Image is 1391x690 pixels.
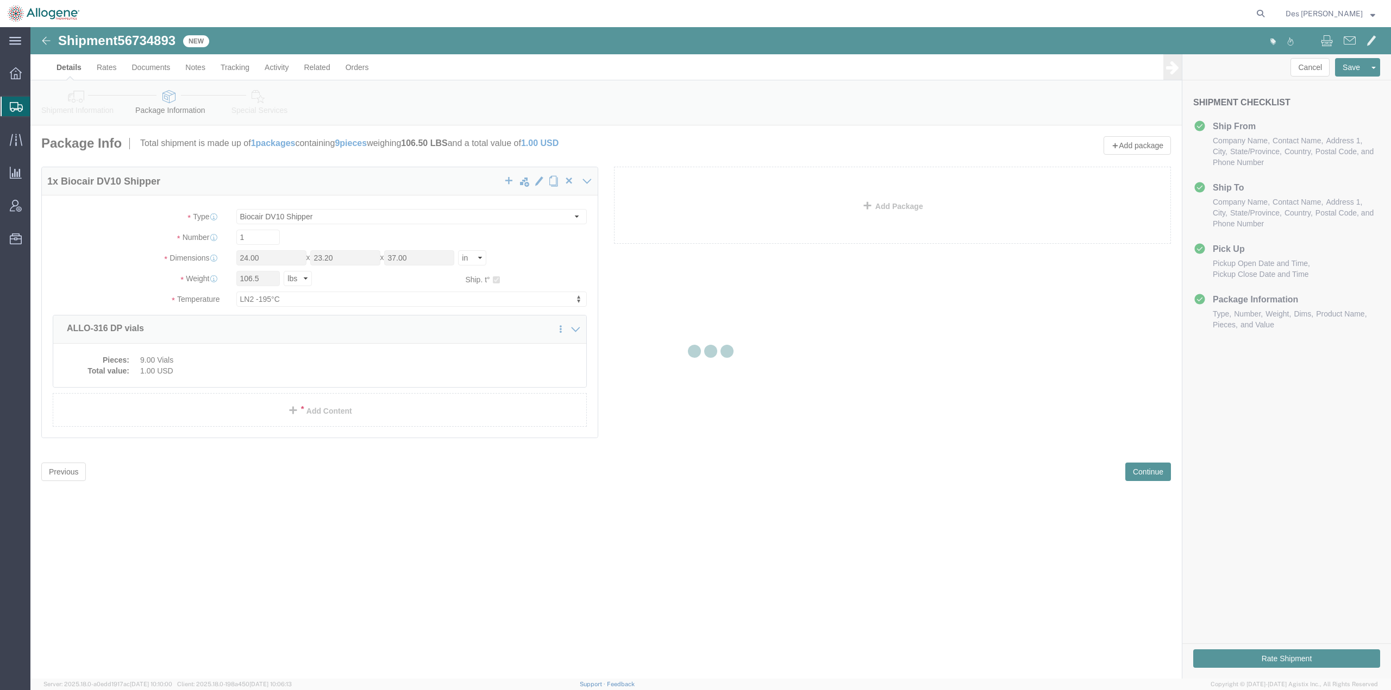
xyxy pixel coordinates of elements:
img: logo [8,5,79,22]
span: Copyright © [DATE]-[DATE] Agistix Inc., All Rights Reserved [1211,680,1378,689]
span: [DATE] 10:10:00 [130,681,172,687]
span: Server: 2025.18.0-a0edd1917ac [43,681,172,687]
span: Des Charlery [1286,8,1363,20]
span: [DATE] 10:06:13 [249,681,292,687]
button: Des [PERSON_NAME] [1285,7,1376,20]
a: Feedback [607,681,635,687]
span: Client: 2025.18.0-198a450 [177,681,292,687]
a: Support [580,681,607,687]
